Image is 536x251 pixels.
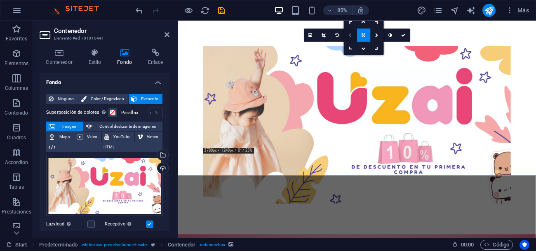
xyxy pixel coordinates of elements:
a: Alinear al centro [357,28,370,42]
button: pages [433,5,443,15]
span: Color / Degradado [89,94,126,104]
label: Lazyload [46,219,87,229]
a: Alinear abajo en el centro [357,42,370,55]
span: HTML [58,142,160,152]
h4: Fondo [111,49,142,66]
span: : [467,242,468,248]
button: Imagen [46,122,83,131]
div: % [151,108,162,118]
button: Vimeo [135,132,163,142]
i: Diseño (Ctrl+Alt+Y) [417,6,426,15]
p: Cuadros [7,134,26,141]
a: Alinear a la derecha en el centro [370,28,383,42]
button: reload [200,5,210,15]
button: navigator [449,5,459,15]
button: Color / Degradado [78,94,128,104]
a: Alinear arriba en el centro [357,15,370,28]
p: Tablas [9,184,24,190]
span: . whiteclass .preset-columns-header [81,240,148,250]
i: Guardar (Ctrl+S) [217,6,226,15]
a: Confirmar ( Ctrl ⏎ ) [397,28,410,42]
a: Modo de recorte [317,28,330,42]
button: Más [502,4,532,17]
button: Elemento [129,94,162,104]
h4: Contenedor [40,49,82,66]
p: Favoritos [6,35,27,42]
a: Alinear arriba a la izquierda [344,15,357,28]
img: Editor Logo [47,5,109,15]
span: Haz clic para seleccionar y doble clic para editar [168,240,195,250]
button: design [416,5,426,15]
button: undo [134,5,144,15]
span: 00 00 [461,240,474,250]
h4: Enlace [141,49,169,66]
p: Elementos [5,60,28,67]
i: Al redimensionar, ajustar el nivel de zoom automáticamente para ajustarse al dispositivo elegido. [357,7,364,14]
span: Código [484,240,509,250]
h4: Fondo [40,73,169,87]
span: Más [505,6,529,14]
h4: Estilo [82,49,111,66]
a: Selecciona archivos del administrador de archivos, de la galería de fotos o carga archivo(s) [304,28,317,42]
i: Volver a cargar página [200,6,210,15]
button: Código [480,240,513,250]
a: Alinear abajo a la derecha [370,42,383,55]
button: Mapa [46,132,74,142]
i: Deshacer: Cambiar imagen (Ctrl+Z) [134,6,144,15]
a: Escala de grises [384,28,397,42]
span: Video [86,132,99,142]
h3: Elemento #ed-701010441 [54,35,153,42]
label: Parallax [121,110,148,115]
p: Prestaciones [2,209,31,215]
button: Ninguno [46,94,78,104]
nav: breadcrumb [39,240,234,250]
span: . columns-box [199,240,225,250]
button: Video [74,132,102,142]
button: YouTube [102,132,134,142]
span: Ninguno [56,94,75,104]
button: 85% [323,5,353,15]
label: Superposición de colores [46,108,108,117]
h2: Contenedor [54,27,169,35]
span: Mapa [58,132,71,142]
button: HTML [46,142,162,152]
h6: Tiempo de la sesión [452,240,474,250]
span: Control deslizante de imágenes [95,122,160,131]
span: YouTube [112,132,132,142]
button: text_generator [466,5,476,15]
a: Alinear a la izquierda en el centro [344,28,357,42]
h6: 85% [336,5,349,15]
div: BannerHorizontalTiendadeModaInfantilRopaparaBebesLindoTierno--RCYMf7bocTsHus2kE6UHw.png [46,156,163,216]
p: Columnas [5,85,28,91]
a: Haz clic para cancelar la selección y doble clic para abrir páginas [7,240,27,250]
span: Haz clic para seleccionar y doble clic para editar [39,240,78,250]
a: Alinear abajo a la izquierda [344,42,357,55]
p: Accordion [5,159,28,166]
a: Girar 90° a la izquierda [330,28,343,42]
button: Control deslizante de imágenes [83,122,162,131]
i: Este elemento contiene un fondo [228,242,233,247]
span: Imagen [58,122,80,131]
span: Vimeo [146,132,160,142]
label: Receptivo [105,219,146,229]
button: publish [482,4,496,17]
button: save [216,5,226,15]
a: Alinear arriba a la derecha [370,15,383,28]
button: Usercentrics [520,240,529,250]
span: Elemento [139,94,160,104]
i: Este elemento es un preajuste personalizable [151,242,155,247]
button: Haz clic para salir del modo de previsualización y seguir editando [183,5,193,15]
p: Contenido [5,110,28,116]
